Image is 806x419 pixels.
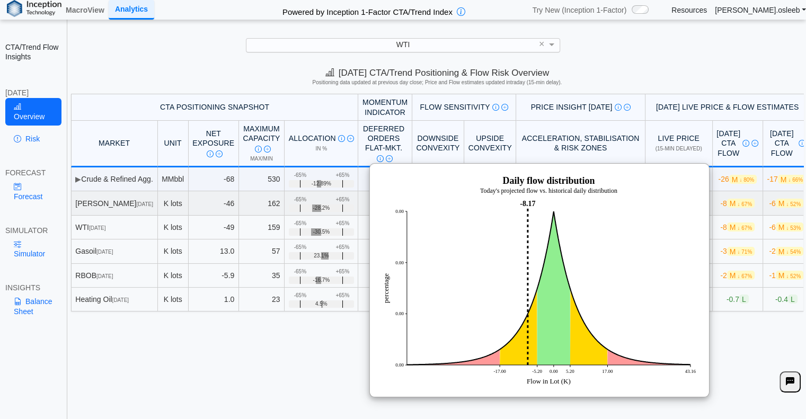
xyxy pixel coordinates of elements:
td: 1.0 [189,288,239,311]
div: [DATE] CTA Flow [716,129,758,158]
td: K lots [158,191,189,215]
td: 13.0 [189,239,239,263]
th: Momentum Indicator [358,94,412,121]
a: Forecast [5,177,61,205]
span: [DATE] [112,297,129,303]
div: Net Exposure [192,129,234,158]
span: 23.1% [314,253,329,259]
td: -5.9 [189,264,239,288]
span: [DATE] CTA/Trend Positioning & Flow Risk Overview [325,68,549,78]
th: Downside Convexity [412,121,464,167]
th: CTA Positioning Snapshot [71,94,359,121]
span: -1 [769,271,803,280]
td: K lots [158,288,189,311]
span: M [778,175,805,184]
div: -65% [294,172,306,179]
div: Price Insight [DATE] [520,102,641,112]
span: ↓ 52% [786,273,801,279]
td: K lots [158,264,189,288]
a: Balance Sheet [5,292,61,320]
span: [DATE] [89,225,105,231]
span: -6 [769,222,803,231]
td: 530 [239,167,285,191]
th: Upside Convexity [464,121,516,167]
span: -8 [720,199,755,208]
span: -2 [769,247,803,256]
a: Overview [5,98,61,126]
span: ↓ 67% [737,273,752,279]
div: RBOB [75,271,153,280]
span: L [739,295,749,304]
span: × [539,39,545,49]
h2: Powered by Inception 1-Factor CTA/Trend Index [278,3,457,17]
div: SIMULATOR [5,226,61,235]
h5: Positioning data updated at previous day close; Price and Flow estimates updated intraday (15-min... [72,79,802,86]
td: 159 [239,216,285,239]
img: Info [799,140,805,147]
img: Read More [347,135,354,142]
td: K lots [158,239,189,263]
span: Try New (Inception 1-Factor) [533,5,627,15]
span: -2 [720,271,755,280]
span: M [776,271,803,280]
span: in % [315,146,327,151]
div: +65% [335,244,349,251]
td: 23 [239,288,285,311]
span: (15-min delayed) [656,146,702,151]
td: MMbbl [158,167,189,191]
div: +65% [335,172,349,179]
div: -65% [294,269,306,275]
span: -17 [767,175,805,184]
span: 4.5% [315,301,327,307]
span: ↓ 53% [786,225,801,231]
div: INSIGHTS [5,283,61,292]
span: [DATE] [136,201,153,207]
span: -16.7% [313,277,330,283]
span: ↓ 67% [737,225,752,231]
th: Acceleration, Stabilisation & Risk Zones [516,121,645,167]
td: 35 [239,264,285,288]
span: -12.89% [312,181,331,187]
span: ↓ 52% [786,201,801,207]
div: +65% [335,292,349,299]
span: M [776,199,803,208]
div: WTI [75,222,153,232]
a: Risk [5,130,61,148]
span: ↓ 71% [737,249,752,255]
div: Flow Sensitivity [416,102,512,112]
a: Simulator [5,235,61,263]
span: -6 [769,199,803,208]
img: Read More [386,155,393,162]
div: FORECAST [5,168,61,177]
div: Gasoil [75,246,153,256]
div: Allocation [289,133,354,143]
span: -0.7 [727,295,749,304]
div: +65% [335,269,349,275]
img: Info [492,104,499,111]
img: Info [207,150,214,157]
div: [DATE] [5,88,61,97]
span: M [727,199,755,208]
span: ↓ 67% [737,201,752,207]
span: M [727,271,755,280]
span: -3 [720,247,755,256]
th: Live Price [645,121,713,167]
span: ▶ [75,175,81,183]
td: -68 [189,167,239,191]
img: Read More [501,104,508,111]
img: Info [377,155,384,162]
img: Info [255,146,262,153]
img: Read More [216,150,223,157]
span: -8 [720,222,755,231]
span: -30.5% [313,229,330,235]
a: MacroView [61,1,109,19]
img: Read More [624,104,631,111]
span: L [788,295,798,304]
img: Read More [264,146,271,153]
td: -46 [189,191,239,215]
span: M [727,222,755,231]
span: -26 [718,175,757,184]
td: -49 [189,216,239,239]
span: ↓ 66% [788,177,803,183]
img: Info [615,104,622,111]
